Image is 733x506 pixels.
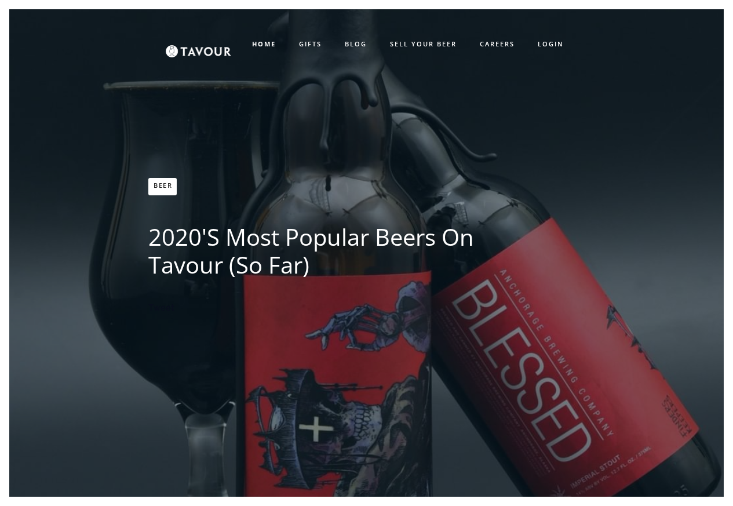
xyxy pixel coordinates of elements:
h1: 2020's Most Popular Beers On Tavour (So Far) [148,223,479,279]
a: GIFTS [287,35,333,54]
a: Beer [148,178,177,195]
a: Tweet [148,303,174,314]
a: LOGIN [526,35,575,54]
strong: HOME [252,39,276,48]
a: HOME [240,35,287,54]
a: BLOG [333,35,378,54]
a: CAREERS [468,35,526,54]
a: SELL YOUR BEER [378,35,468,54]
